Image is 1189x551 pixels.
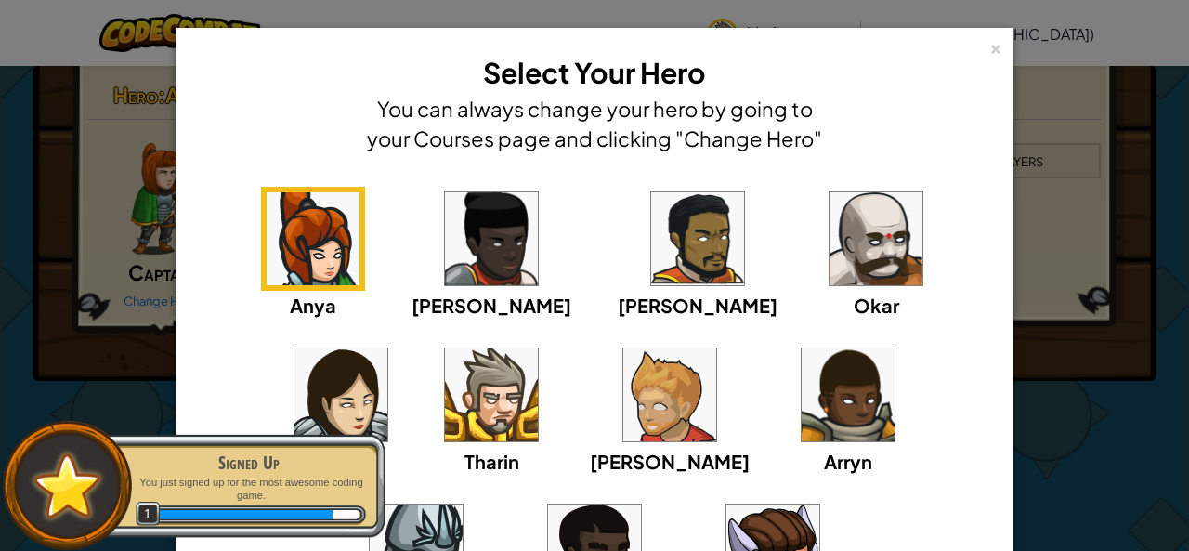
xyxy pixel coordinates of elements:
[132,476,366,503] p: You just signed up for the most awesome coding game.
[830,192,922,285] img: portrait.png
[618,294,777,317] span: [PERSON_NAME]
[590,450,750,473] span: [PERSON_NAME]
[362,52,827,94] h3: Select Your Hero
[294,348,387,441] img: portrait.png
[854,294,899,317] span: Okar
[623,348,716,441] img: portrait.png
[290,294,336,317] span: Anya
[412,294,571,317] span: [PERSON_NAME]
[25,444,110,527] img: default.png
[362,94,827,153] h4: You can always change your hero by going to your Courses page and clicking "Change Hero"
[267,192,359,285] img: portrait.png
[989,36,1002,56] div: ×
[802,348,895,441] img: portrait.png
[464,450,519,473] span: Tharin
[445,348,538,441] img: portrait.png
[651,192,744,285] img: portrait.png
[132,450,366,476] div: Signed Up
[136,502,161,527] span: 1
[445,192,538,285] img: portrait.png
[824,450,872,473] span: Arryn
